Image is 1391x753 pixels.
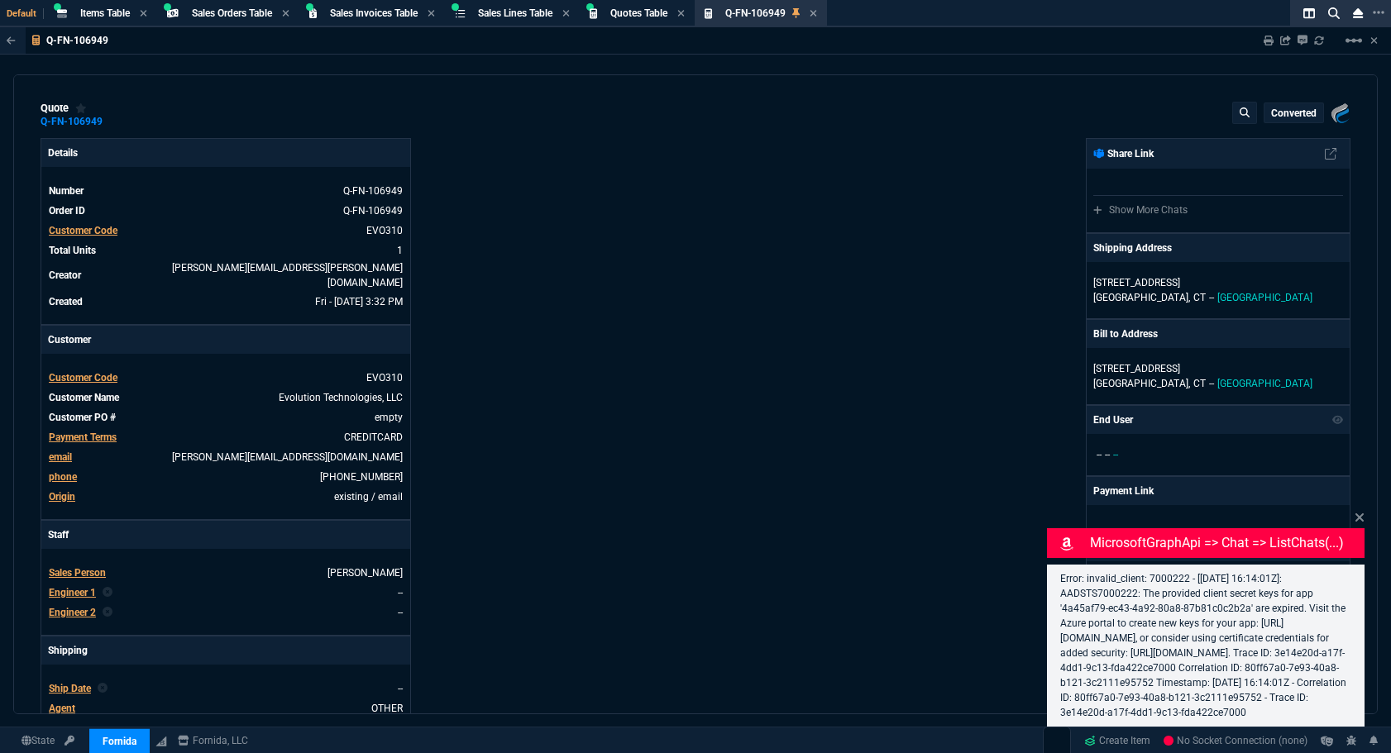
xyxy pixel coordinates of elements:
span: Created [49,296,83,307]
span: [GEOGRAPHIC_DATA] [1217,292,1312,303]
p: Share Link [1093,146,1154,161]
span: Total Units [49,245,96,256]
p: Q-FN-106949 [46,34,108,47]
span: CT [1193,378,1206,389]
nx-icon: Close Tab [810,7,817,21]
a: Global State [17,733,60,748]
span: Customer Code [49,225,117,236]
a: [PERSON_NAME][EMAIL_ADDRESS][DOMAIN_NAME] [172,451,403,463]
div: quote [41,102,87,115]
mat-icon: Example home icon [1344,31,1364,50]
tr: undefined [48,680,404,697]
a: [PERSON_NAME] [327,567,403,579]
tr: undefined [48,700,404,717]
span: fiona.rossi@fornida.com [172,262,403,288]
tr: undefined [48,222,404,239]
nx-icon: Split Panels [1297,3,1322,23]
p: Payment Link [1093,484,1154,498]
tr: See Marketplace Order [48,183,404,199]
p: End User [1093,412,1133,427]
a: API TOKEN [60,733,79,748]
tr: undefined [48,604,404,621]
span: No Socket Connection (none) [1164,735,1307,746]
span: Sales Invoices Table [330,7,418,19]
tr: undefined [48,260,404,291]
span: Engineer 1 [49,587,96,598]
span: Agent [49,703,75,714]
span: Payment Terms [49,431,117,443]
span: Order ID [49,205,85,217]
tr: pauls@evtechllc.com [48,449,404,465]
span: Sales Lines Table [478,7,552,19]
span: email [49,451,72,463]
span: Items Table [80,7,130,19]
tr: undefined [48,409,404,426]
a: Show More Chats [1093,204,1188,216]
nx-icon: Close Tab [140,7,147,21]
nx-icon: Show/Hide End User to Customer [1332,412,1344,427]
span: Default [7,8,44,19]
span: Customer Name [49,392,119,403]
span: Sales Person [49,567,106,579]
p: MicrosoftGraphApi => chat => listChats(...) [1090,533,1361,553]
a: empty [375,412,403,423]
a: See Marketplace Order [343,205,403,217]
span: -- [1097,449,1102,460]
span: Q-FN-106949 [725,7,786,19]
span: -- [1209,292,1214,303]
tr: undefined [48,429,404,446]
tr: undefined [48,389,404,406]
p: [STREET_ADDRESS] [1093,361,1343,376]
a: 2033456140 [320,471,403,483]
tr: undefined [48,488,404,505]
p: converted [1271,107,1317,120]
a: Q-FN-106949 [41,121,103,123]
span: CT [1193,292,1206,303]
tr: See Marketplace Order [48,203,404,219]
span: Quotes Table [610,7,667,19]
tr: undefined [48,242,404,259]
nx-icon: Close Workbench [1346,3,1369,23]
span: [GEOGRAPHIC_DATA], [1093,292,1190,303]
p: Bill to Address [1093,326,1158,341]
span: Creator [49,269,81,281]
nx-icon: Open New Tab [1373,5,1384,21]
span: Number [49,185,84,197]
tr: undefined [48,293,404,310]
span: existing / email [334,491,403,503]
span: -- [1209,378,1214,389]
p: Shipping [41,636,410,665]
tr: 2033456140 [48,469,404,485]
span: 1 [397,245,403,256]
span: -- [1105,449,1110,460]
tr: undefined [48,369,404,386]
p: Customer [41,326,410,354]
nx-icon: Back to Table [7,35,16,46]
a: OTHER [371,703,403,714]
tr: undefined [48,584,404,601]
div: Add to Watchlist [75,102,87,115]
span: EVO310 [366,372,403,384]
span: -- [1113,449,1118,460]
nx-icon: Clear selected rep [103,605,112,620]
a: msbcCompanyName [173,733,253,748]
nx-icon: Close Tab [562,7,570,21]
nx-icon: Close Tab [428,7,435,21]
span: 2025-09-19T15:32:40.750Z [315,296,403,307]
nx-icon: Close Tab [282,7,289,21]
nx-icon: Clear selected rep [103,585,112,600]
a: Evolution Technologies, LLC [279,392,403,403]
a: Origin [49,491,75,503]
tr: undefined [48,565,404,581]
p: Shipping Address [1093,241,1172,255]
nx-icon: Close Tab [677,7,685,21]
span: Customer Code [49,372,117,384]
a: -- [398,587,403,598]
span: Engineer 2 [49,607,96,618]
p: Error: invalid_client: 7000222 - [[DATE] 16:14:01Z]: AADSTS7000222: The provided client secret ke... [1060,571,1351,720]
a: EVO310 [366,225,403,236]
span: -- [398,683,403,694]
a: Create Item [1078,728,1157,753]
nx-icon: Clear selected rep [98,681,108,696]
